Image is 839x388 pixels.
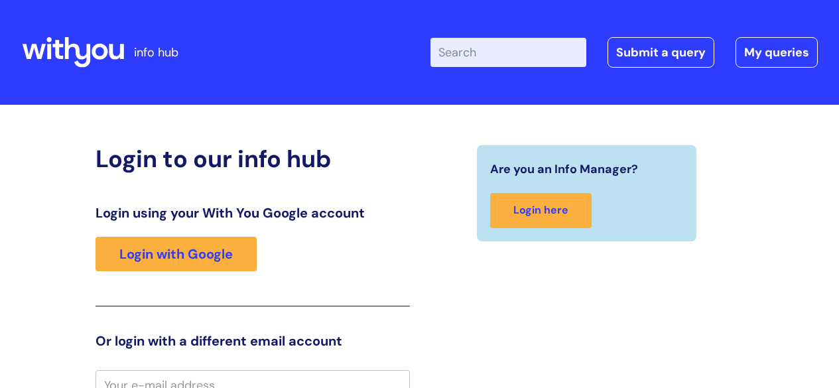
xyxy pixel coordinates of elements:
a: Login with Google [96,237,257,271]
h2: Login to our info hub [96,145,410,173]
span: Are you an Info Manager? [490,159,638,180]
a: My queries [736,37,818,68]
a: Submit a query [608,37,714,68]
a: Login here [490,193,592,228]
h3: Login using your With You Google account [96,205,410,221]
p: info hub [134,42,178,63]
input: Search [430,38,586,67]
h3: Or login with a different email account [96,333,410,349]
